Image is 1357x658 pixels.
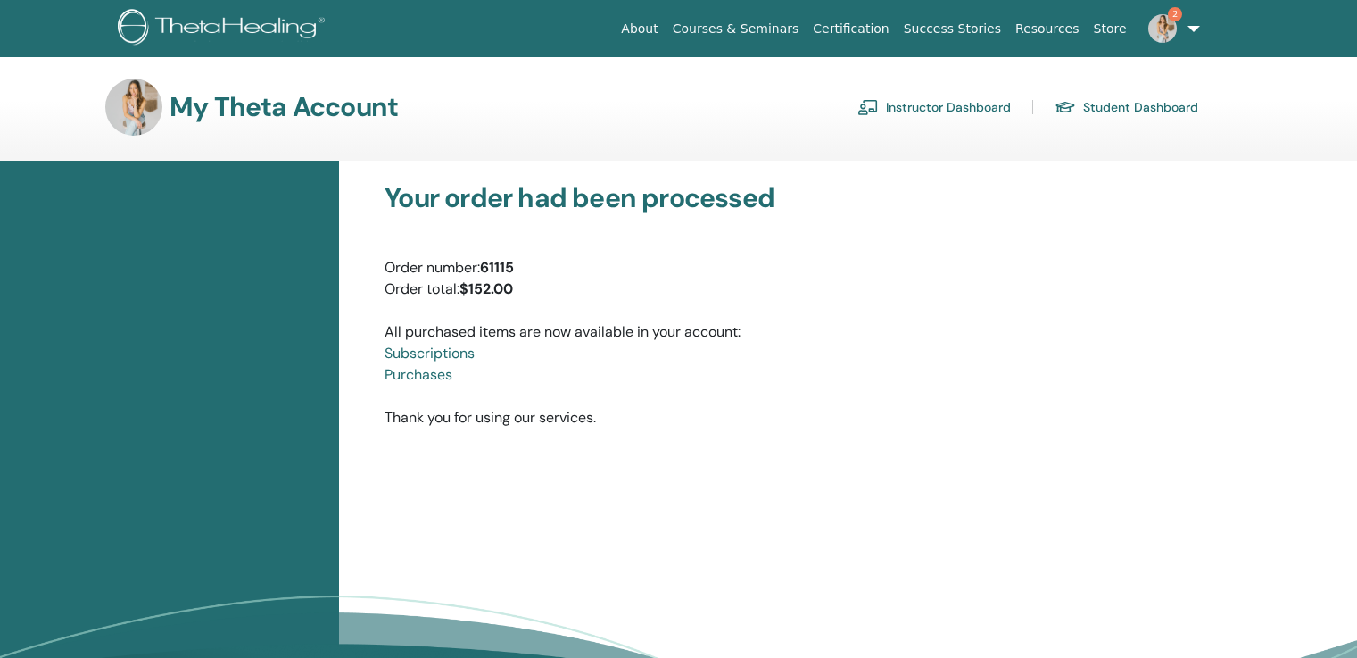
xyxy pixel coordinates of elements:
[371,182,1229,429] div: Thank you for using our services.
[170,91,398,123] h3: My Theta Account
[857,99,879,115] img: chalkboard-teacher.svg
[1055,100,1076,115] img: graduation-cap.svg
[614,12,665,46] a: About
[666,12,807,46] a: Courses & Seminars
[1148,14,1177,43] img: default.jpg
[1055,93,1198,121] a: Student Dashboard
[1087,12,1134,46] a: Store
[459,279,513,298] strong: $152.00
[385,182,1215,214] h3: Your order had been processed
[118,9,331,49] img: logo.png
[1008,12,1087,46] a: Resources
[480,258,514,277] strong: 61115
[1168,7,1182,21] span: 2
[385,344,475,362] a: Subscriptions
[385,365,452,384] a: Purchases
[105,79,162,136] img: default.jpg
[385,257,1215,279] div: Order number:
[806,12,896,46] a: Certification
[385,279,1215,300] div: Order total:
[385,300,1215,386] div: All purchased items are now available in your account:
[857,93,1011,121] a: Instructor Dashboard
[897,12,1008,46] a: Success Stories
